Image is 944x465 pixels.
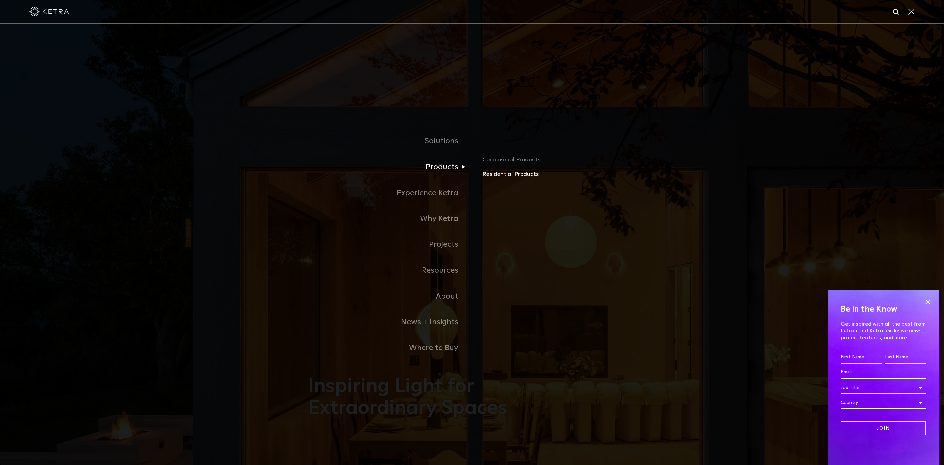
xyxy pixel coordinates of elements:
input: Email [841,366,926,379]
a: Resources [308,258,472,284]
div: Country [841,396,926,409]
a: Why Ketra [308,206,472,232]
img: search icon [892,8,900,16]
p: Get inspired with all the best from Lutron and Ketra: exclusive news, project features, and more. [841,321,926,341]
a: Projects [308,232,472,258]
img: ketra-logo-2019-white [29,7,69,16]
div: Job Title [841,381,926,394]
a: Where to Buy [308,335,472,361]
input: Join [841,421,926,435]
a: Solutions [308,128,472,154]
input: Last Name [885,351,926,364]
input: First Name [841,351,882,364]
a: Commercial Products [482,155,636,170]
div: Navigation Menu [308,128,636,361]
h4: Be in the Know [841,303,926,316]
a: About [308,284,472,309]
a: Products [308,154,472,180]
a: News + Insights [308,309,472,335]
a: Experience Ketra [308,180,472,206]
a: Residential Products [482,170,636,179]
